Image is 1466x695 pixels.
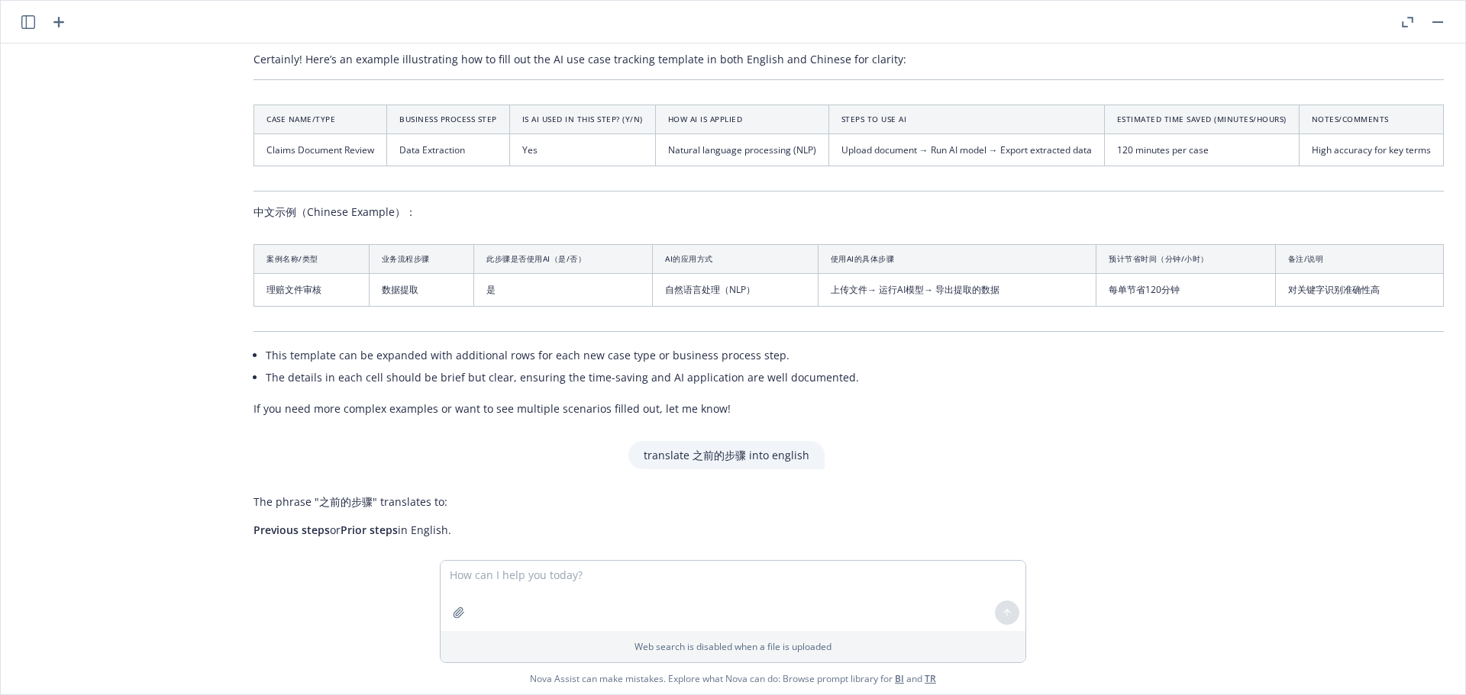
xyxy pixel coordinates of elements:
th: 此步骤是否使用AI（是/否） [474,245,653,274]
span: Prior steps [341,523,398,537]
td: Data Extraction [387,134,510,166]
span: Previous steps [253,523,330,537]
th: Case Name/Type [254,105,387,134]
th: How AI Is Applied [655,105,828,134]
a: TR [925,672,936,685]
td: 上传文件→ 运行AI模型→ 导出提取的数据 [818,274,1096,306]
li: This template can be expanded with additional rows for each new case type or business process step. [266,344,1444,366]
td: Claims Document Review [254,134,387,166]
td: 理赔文件审核 [254,274,370,306]
a: BI [895,672,904,685]
p: The phrase "之前的步骤" translates to: [253,494,451,510]
td: 是 [474,274,653,306]
p: or in English. [253,522,451,538]
p: If you need more complex examples or want to see multiple scenarios filled out, let me know! [253,401,1444,417]
td: 自然语言处理（NLP） [653,274,819,306]
th: Business Process Step [387,105,510,134]
th: Steps to Use AI [828,105,1104,134]
th: 业务流程步骤 [369,245,474,274]
li: The details in each cell should be brief but clear, ensuring the time-saving and AI application a... [266,366,1444,388]
td: Natural language processing (NLP) [655,134,828,166]
span: Nova Assist can make mistakes. Explore what Nova can do: Browse prompt library for and [530,663,936,694]
td: 数据提取 [369,274,474,306]
p: Web search is disabled when a file is uploaded [450,640,1016,653]
th: 备注/说明 [1275,245,1443,274]
td: Yes [509,134,655,166]
p: translate 之前的步骤 into english [644,447,809,463]
th: 案例名称/类型 [254,245,370,274]
p: Certainly! Here’s an example illustrating how to fill out the AI use case tracking template in bo... [253,51,1444,67]
th: AI的应用方式 [653,245,819,274]
p: 中文示例（Chinese Example）： [253,204,1444,220]
th: 预计节省时间（分钟/小时） [1096,245,1276,274]
th: 使用AI的具体步骤 [818,245,1096,274]
td: Upload document → Run AI model → Export extracted data [828,134,1104,166]
th: Is AI Used in This Step? (Y/N) [509,105,655,134]
td: 对关键字识别准确性高 [1275,274,1443,306]
td: 120 minutes per case [1104,134,1299,166]
td: High accuracy for key terms [1299,134,1443,166]
th: Notes/Comments [1299,105,1443,134]
th: Estimated Time Saved (minutes/hours) [1104,105,1299,134]
td: 每单节省120分钟 [1096,274,1276,306]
